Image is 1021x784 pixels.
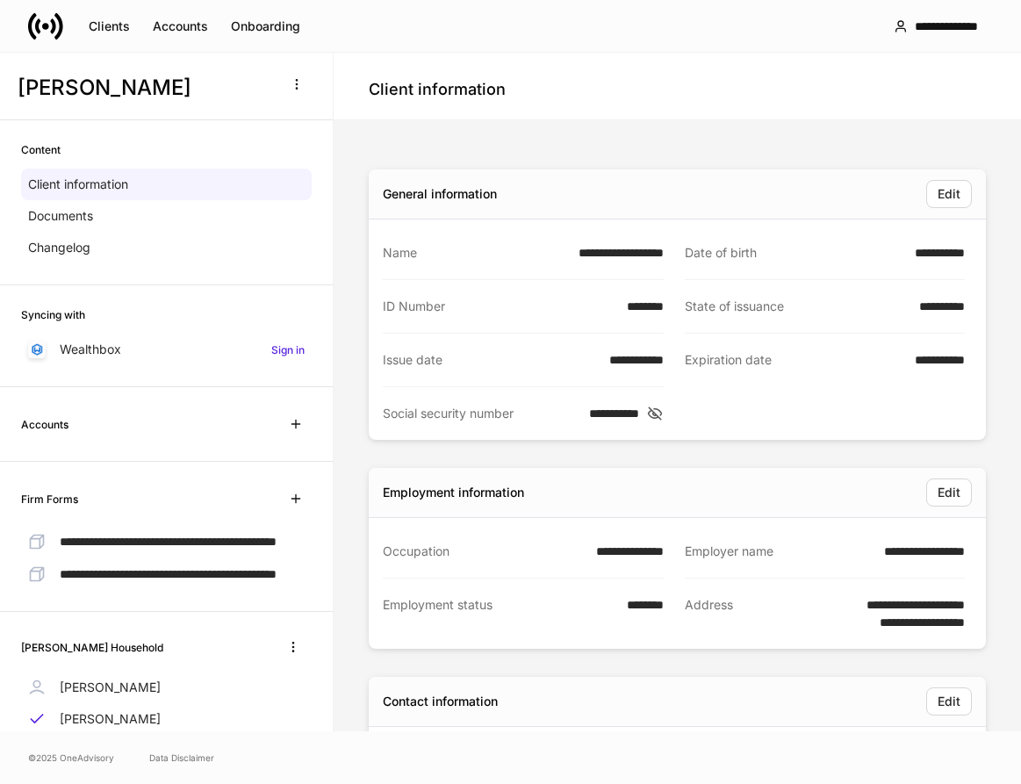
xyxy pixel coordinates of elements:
[219,12,312,40] button: Onboarding
[18,74,271,102] h3: [PERSON_NAME]
[383,351,599,369] div: Issue date
[28,751,114,765] span: © 2025 OneAdvisory
[383,693,498,710] div: Contact information
[938,695,960,708] div: Edit
[60,679,161,696] p: [PERSON_NAME]
[21,334,312,365] a: WealthboxSign in
[141,12,219,40] button: Accounts
[383,298,616,315] div: ID Number
[271,342,305,358] h6: Sign in
[938,188,960,200] div: Edit
[60,710,161,728] p: [PERSON_NAME]
[21,703,312,735] a: [PERSON_NAME]
[21,491,78,507] h6: Firm Forms
[28,239,90,256] p: Changelog
[383,405,579,422] div: Social security number
[21,416,68,433] h6: Accounts
[685,244,905,262] div: Date of birth
[77,12,141,40] button: Clients
[21,639,163,656] h6: [PERSON_NAME] Household
[153,20,208,32] div: Accounts
[369,79,506,100] h4: Client information
[21,232,312,263] a: Changelog
[926,180,972,208] button: Edit
[685,543,874,560] div: Employer name
[383,185,497,203] div: General information
[28,207,93,225] p: Documents
[149,751,214,765] a: Data Disclaimer
[21,141,61,158] h6: Content
[685,351,905,370] div: Expiration date
[89,20,130,32] div: Clients
[21,306,85,323] h6: Syncing with
[383,484,524,501] div: Employment information
[685,596,857,631] div: Address
[28,176,128,193] p: Client information
[926,687,972,716] button: Edit
[383,543,586,560] div: Occupation
[383,244,568,262] div: Name
[926,478,972,507] button: Edit
[21,169,312,200] a: Client information
[21,200,312,232] a: Documents
[21,672,312,703] a: [PERSON_NAME]
[60,341,121,358] p: Wealthbox
[383,596,616,631] div: Employment status
[231,20,300,32] div: Onboarding
[685,298,910,315] div: State of issuance
[938,486,960,499] div: Edit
